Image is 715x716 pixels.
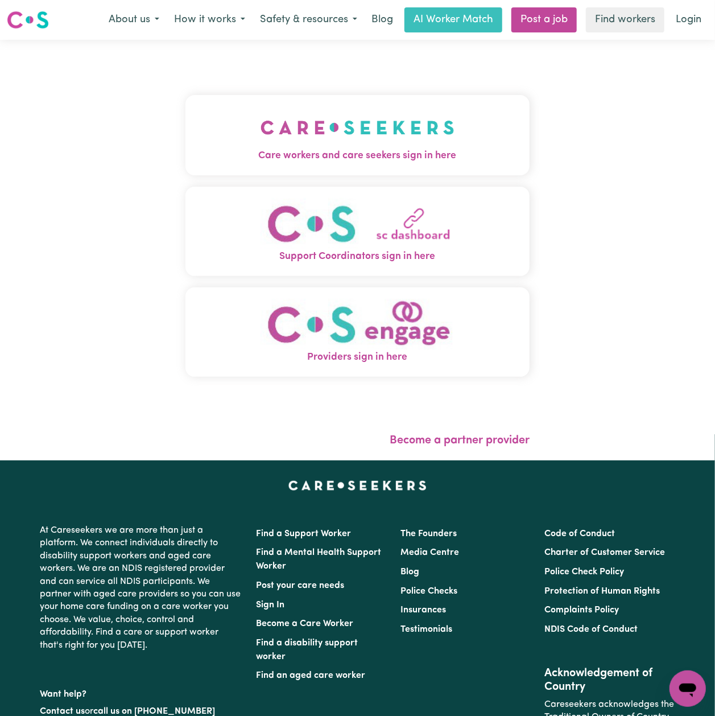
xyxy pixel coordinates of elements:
a: NDIS Code of Conduct [544,625,638,634]
a: AI Worker Match [404,7,502,32]
a: Find a disability support worker [257,639,358,661]
a: Careseekers logo [7,7,49,33]
span: Support Coordinators sign in here [185,249,530,264]
a: Find workers [586,7,664,32]
a: Charter of Customer Service [544,548,665,557]
iframe: Button to launch messaging window [669,670,706,707]
a: Police Check Policy [544,567,624,577]
a: The Founders [400,529,457,538]
p: Want help? [40,684,243,701]
button: About us [101,8,167,32]
a: Careseekers home page [288,481,427,490]
a: Protection of Human Rights [544,587,660,596]
a: Contact us [40,707,85,716]
button: Support Coordinators sign in here [185,187,530,276]
a: Sign In [257,600,285,610]
a: call us on [PHONE_NUMBER] [94,707,216,716]
a: Post your care needs [257,581,345,590]
a: Police Checks [400,587,457,596]
a: Login [669,7,708,32]
button: How it works [167,8,253,32]
a: Post a job [511,7,577,32]
a: Become a partner provider [390,435,530,446]
a: Find an aged care worker [257,671,366,680]
a: Blog [400,567,419,577]
a: Insurances [400,606,446,615]
button: Providers sign in here [185,287,530,377]
button: Care workers and care seekers sign in here [185,95,530,175]
a: Become a Care Worker [257,619,354,628]
a: Blog [365,7,400,32]
h2: Acknowledgement of Country [544,666,675,694]
a: Testimonials [400,625,452,634]
a: Find a Mental Health Support Worker [257,548,382,571]
a: Code of Conduct [544,529,615,538]
a: Complaints Policy [544,606,619,615]
a: Media Centre [400,548,459,557]
button: Safety & resources [253,8,365,32]
span: Providers sign in here [185,350,530,365]
p: At Careseekers we are more than just a platform. We connect individuals directly to disability su... [40,520,243,656]
a: Find a Support Worker [257,529,352,538]
img: Careseekers logo [7,10,49,30]
span: Care workers and care seekers sign in here [185,149,530,163]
